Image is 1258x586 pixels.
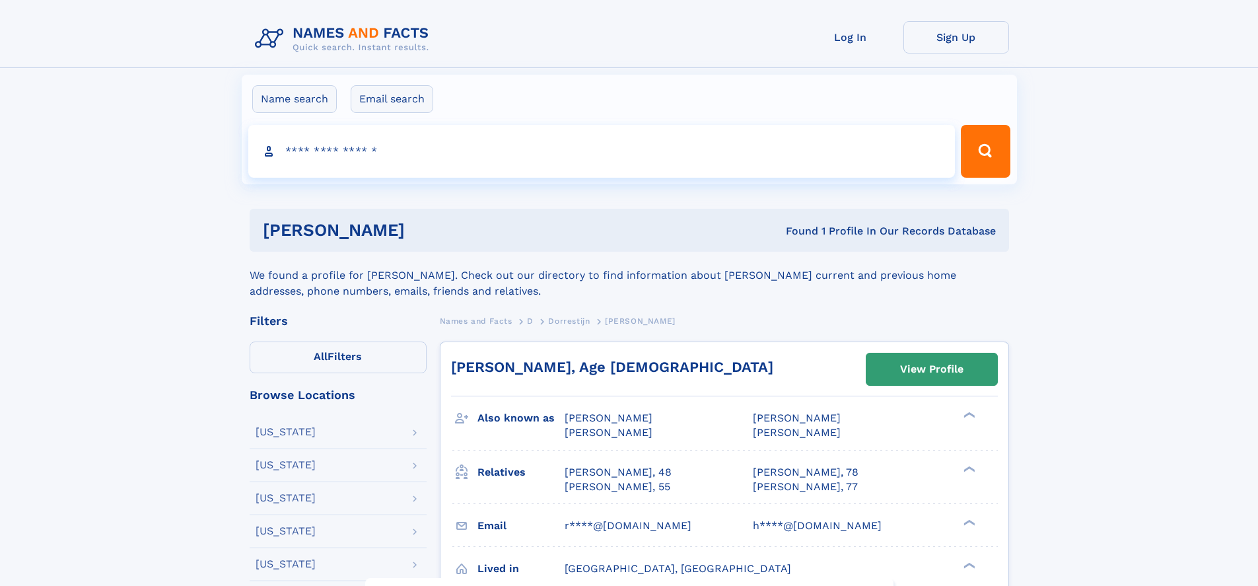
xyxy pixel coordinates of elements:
[256,493,316,503] div: [US_STATE]
[248,125,956,178] input: search input
[565,480,670,494] a: [PERSON_NAME], 55
[753,426,841,439] span: [PERSON_NAME]
[252,85,337,113] label: Name search
[250,21,440,57] img: Logo Names and Facts
[960,518,976,527] div: ❯
[250,252,1009,299] div: We found a profile for [PERSON_NAME]. Check out our directory to find information about [PERSON_N...
[250,315,427,327] div: Filters
[900,354,963,385] div: View Profile
[263,222,596,238] h1: [PERSON_NAME]
[548,316,590,326] span: Dorrestijn
[565,562,791,575] span: [GEOGRAPHIC_DATA], [GEOGRAPHIC_DATA]
[451,359,773,375] a: [PERSON_NAME], Age [DEMOGRAPHIC_DATA]
[351,85,433,113] label: Email search
[565,465,672,480] a: [PERSON_NAME], 48
[477,461,565,484] h3: Relatives
[753,412,841,424] span: [PERSON_NAME]
[256,427,316,437] div: [US_STATE]
[753,465,858,480] a: [PERSON_NAME], 78
[903,21,1009,54] a: Sign Up
[960,411,976,420] div: ❯
[250,389,427,401] div: Browse Locations
[256,526,316,536] div: [US_STATE]
[477,407,565,429] h3: Also known as
[565,426,652,439] span: [PERSON_NAME]
[960,464,976,473] div: ❯
[565,412,652,424] span: [PERSON_NAME]
[314,350,328,363] span: All
[256,460,316,470] div: [US_STATE]
[477,558,565,580] h3: Lived in
[527,316,534,326] span: D
[798,21,903,54] a: Log In
[605,316,676,326] span: [PERSON_NAME]
[527,312,534,329] a: D
[961,125,1010,178] button: Search Button
[440,312,512,329] a: Names and Facts
[256,559,316,569] div: [US_STATE]
[250,342,427,373] label: Filters
[866,353,997,385] a: View Profile
[753,480,858,494] a: [PERSON_NAME], 77
[960,561,976,569] div: ❯
[477,515,565,537] h3: Email
[595,224,996,238] div: Found 1 Profile In Our Records Database
[548,312,590,329] a: Dorrestijn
